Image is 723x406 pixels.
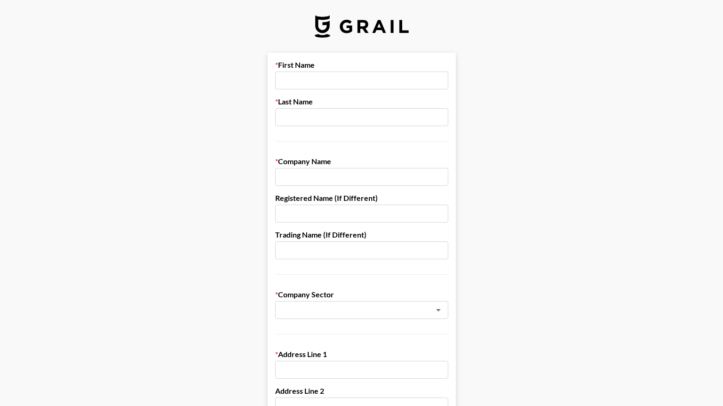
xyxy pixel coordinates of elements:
[275,97,448,106] label: Last Name
[315,15,409,38] img: Grail Talent Logo
[275,193,448,203] label: Registered Name (If Different)
[275,230,448,239] label: Trading Name (If Different)
[275,290,448,299] label: Company Sector
[275,350,448,359] label: Address Line 1
[275,386,448,396] label: Address Line 2
[275,157,448,166] label: Company Name
[432,303,445,317] button: Open
[275,60,448,70] label: First Name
